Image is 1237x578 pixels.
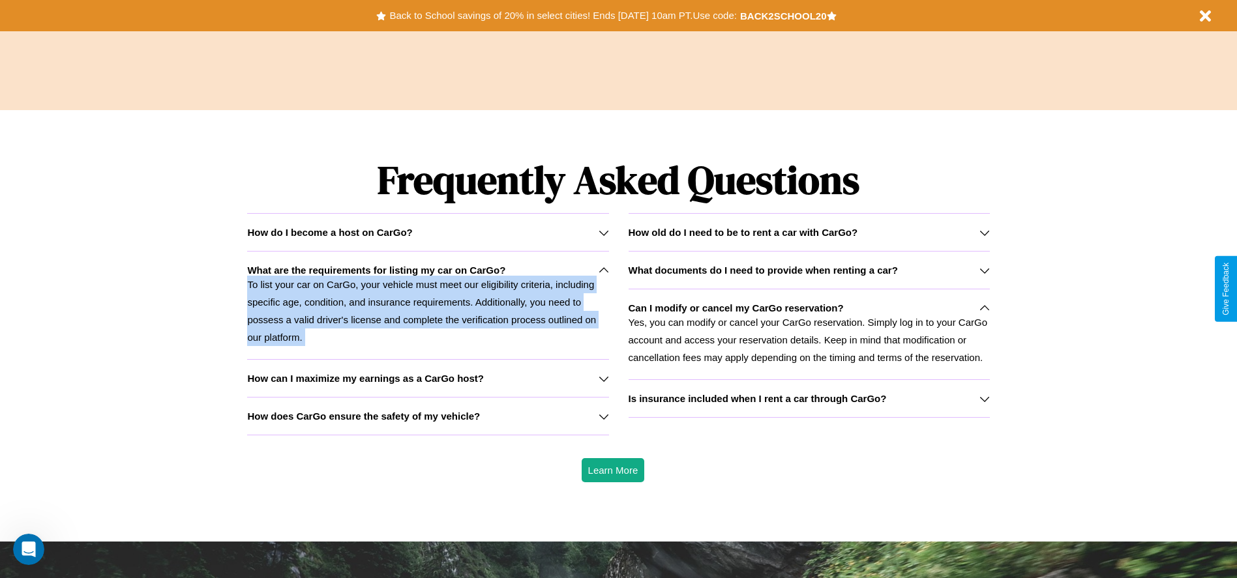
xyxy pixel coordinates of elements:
h3: How can I maximize my earnings as a CarGo host? [247,373,484,384]
iframe: Intercom live chat [13,534,44,565]
h3: What documents do I need to provide when renting a car? [629,265,898,276]
h3: What are the requirements for listing my car on CarGo? [247,265,505,276]
h3: How does CarGo ensure the safety of my vehicle? [247,411,480,422]
p: To list your car on CarGo, your vehicle must meet our eligibility criteria, including specific ag... [247,276,608,346]
p: Yes, you can modify or cancel your CarGo reservation. Simply log in to your CarGo account and acc... [629,313,990,366]
b: BACK2SCHOOL20 [740,10,827,22]
div: Give Feedback [1221,263,1230,315]
h3: Is insurance included when I rent a car through CarGo? [629,393,887,404]
h3: Can I modify or cancel my CarGo reservation? [629,302,844,313]
h3: How old do I need to be to rent a car with CarGo? [629,227,858,238]
h1: Frequently Asked Questions [247,147,989,213]
h3: How do I become a host on CarGo? [247,227,412,238]
button: Learn More [582,458,645,482]
button: Back to School savings of 20% in select cities! Ends [DATE] 10am PT.Use code: [386,7,739,25]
